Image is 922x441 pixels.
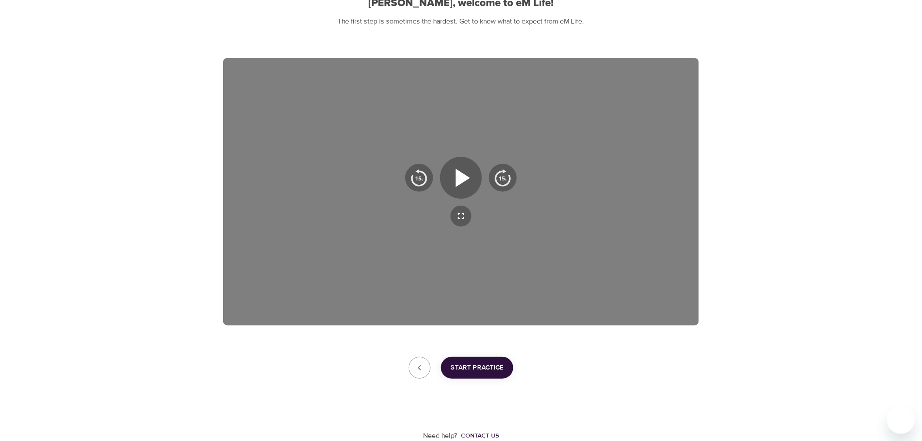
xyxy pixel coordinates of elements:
[423,431,458,441] p: Need help?
[887,406,915,434] iframe: Button to launch messaging window
[441,357,513,379] button: Start Practice
[223,17,699,27] p: The first step is sometimes the hardest. Get to know what to expect from eM Life.
[494,169,512,187] img: 15s_next.svg
[451,362,504,373] span: Start Practice
[461,431,499,440] div: Contact us
[458,431,499,440] a: Contact us
[410,169,428,187] img: 15s_prev.svg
